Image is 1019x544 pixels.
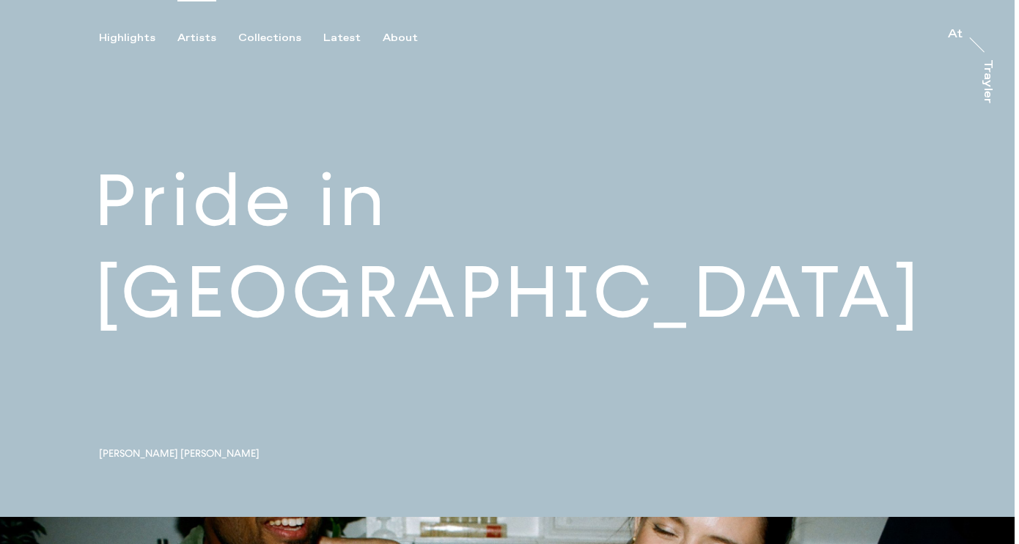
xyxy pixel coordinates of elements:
a: At [948,28,963,43]
div: Highlights [99,32,155,45]
div: Trayler [982,59,993,103]
div: About [383,32,418,45]
button: Latest [323,32,383,45]
button: Collections [238,32,323,45]
a: Trayler [979,59,994,120]
div: Latest [323,32,361,45]
div: Artists [177,32,216,45]
div: Collections [238,32,301,45]
button: Artists [177,32,238,45]
button: Highlights [99,32,177,45]
button: About [383,32,440,45]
